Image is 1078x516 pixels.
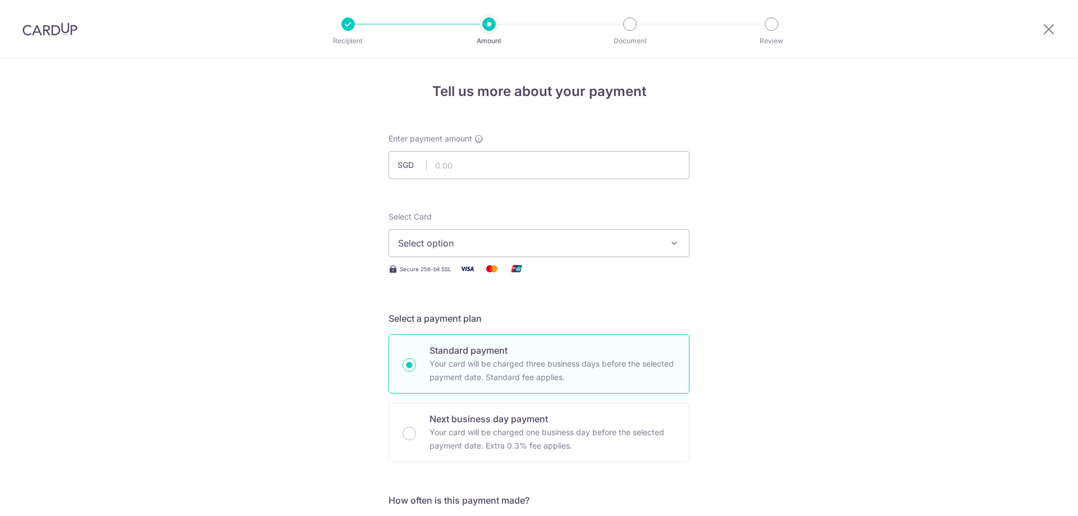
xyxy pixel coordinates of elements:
h5: How often is this payment made? [389,494,689,507]
p: Your card will be charged three business days before the selected payment date. Standard fee appl... [430,357,675,384]
input: 0.00 [389,151,689,179]
p: Document [588,35,672,47]
p: Recipient [307,35,390,47]
img: Mastercard [481,262,503,276]
iframe: Opens a widget where you can find more information [1006,482,1067,510]
button: Select option [389,229,689,257]
span: translation missing: en.payables.payment_networks.credit_card.summary.labels.select_card [389,212,432,221]
p: Next business day payment [430,412,675,426]
span: Secure 256-bit SSL [400,264,451,273]
h4: Tell us more about your payment [389,81,689,102]
img: Visa [456,262,478,276]
p: Review [730,35,813,47]
img: CardUp [22,22,77,36]
p: Standard payment [430,344,675,357]
p: Your card will be charged one business day before the selected payment date. Extra 0.3% fee applies. [430,426,675,453]
p: Amount [447,35,531,47]
span: Select option [398,236,660,250]
span: SGD [398,159,427,171]
img: Union Pay [505,262,528,276]
span: Enter payment amount [389,133,472,144]
h5: Select a payment plan [389,312,689,325]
